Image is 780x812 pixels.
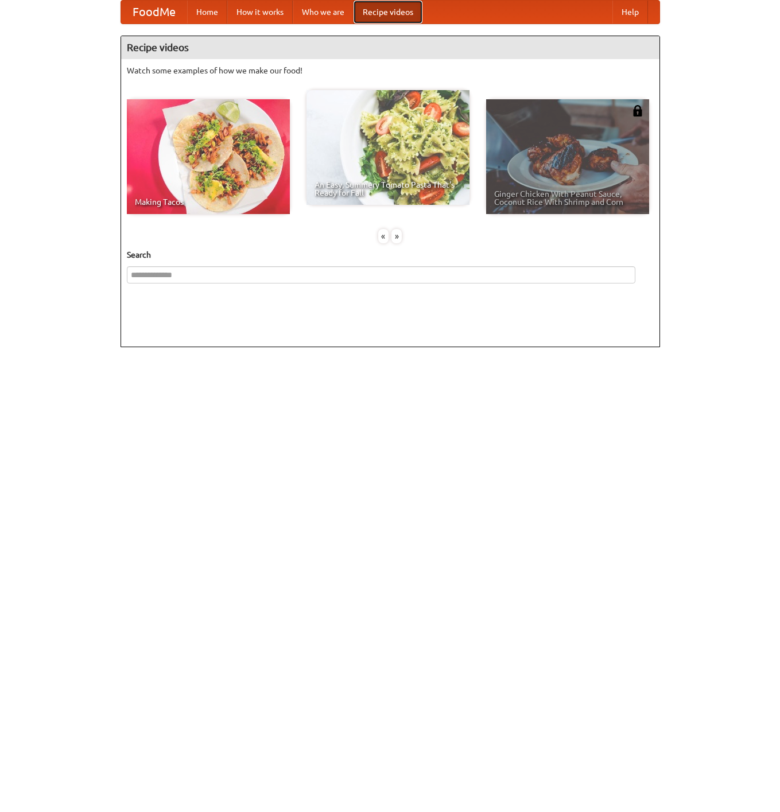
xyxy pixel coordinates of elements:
a: FoodMe [121,1,187,24]
h5: Search [127,249,654,261]
a: Help [612,1,648,24]
a: Home [187,1,227,24]
div: « [378,229,389,243]
img: 483408.png [632,105,643,116]
span: Making Tacos [135,198,282,206]
a: Who we are [293,1,354,24]
a: An Easy, Summery Tomato Pasta That's Ready for Fall [306,90,469,205]
a: Recipe videos [354,1,422,24]
span: An Easy, Summery Tomato Pasta That's Ready for Fall [315,181,461,197]
a: How it works [227,1,293,24]
p: Watch some examples of how we make our food! [127,65,654,76]
a: Making Tacos [127,99,290,214]
div: » [391,229,402,243]
h4: Recipe videos [121,36,659,59]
